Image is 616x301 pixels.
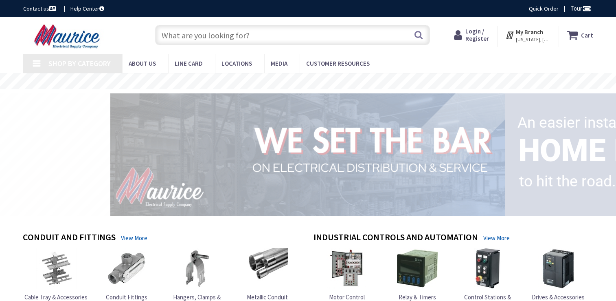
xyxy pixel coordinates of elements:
img: Control Stations & Control Panels [467,248,508,289]
span: [US_STATE], [GEOGRAPHIC_DATA] [516,36,550,43]
span: Conduit Fittings [106,293,147,301]
a: Help Center [70,4,104,13]
img: Hangers, Clamps & Supports [177,248,217,289]
img: Motor Control [327,248,367,289]
span: Metallic Conduit [247,293,288,301]
span: Drives & Accessories [532,293,585,301]
a: View More [121,234,147,242]
a: Cart [567,28,593,42]
a: Login / Register [454,28,489,42]
img: 1_1.png [101,91,509,217]
span: Relay & Timers [399,293,436,301]
a: Quick Order [529,4,559,13]
h4: Industrial Controls and Automation [313,232,478,244]
img: Maurice Electrical Supply Company [23,24,113,49]
strong: My Branch [516,28,543,36]
span: Login / Register [465,27,489,42]
span: Cable Tray & Accessories [24,293,88,301]
img: Relay & Timers [397,248,438,289]
span: Motor Control [329,293,365,301]
div: My Branch [US_STATE], [GEOGRAPHIC_DATA] [505,28,550,42]
span: Line Card [175,60,203,67]
rs-layer: to hit the road. [519,167,616,196]
img: Cable Tray & Accessories [36,248,77,289]
a: Contact us [23,4,57,13]
a: View More [483,234,510,242]
img: Drives & Accessories [538,248,579,289]
rs-layer: Free Same Day Pickup at 15 Locations [234,77,383,86]
span: About us [129,60,156,67]
img: Conduit Fittings [106,248,147,289]
span: Customer Resources [306,60,370,67]
h4: Conduit and Fittings [23,232,116,244]
strong: Cart [581,28,593,42]
span: Tour [570,4,591,12]
img: Metallic Conduit [247,248,288,289]
span: Locations [221,60,252,67]
input: What are you looking for? [155,25,430,45]
span: Media [271,60,287,67]
span: Shop By Category [48,59,111,68]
